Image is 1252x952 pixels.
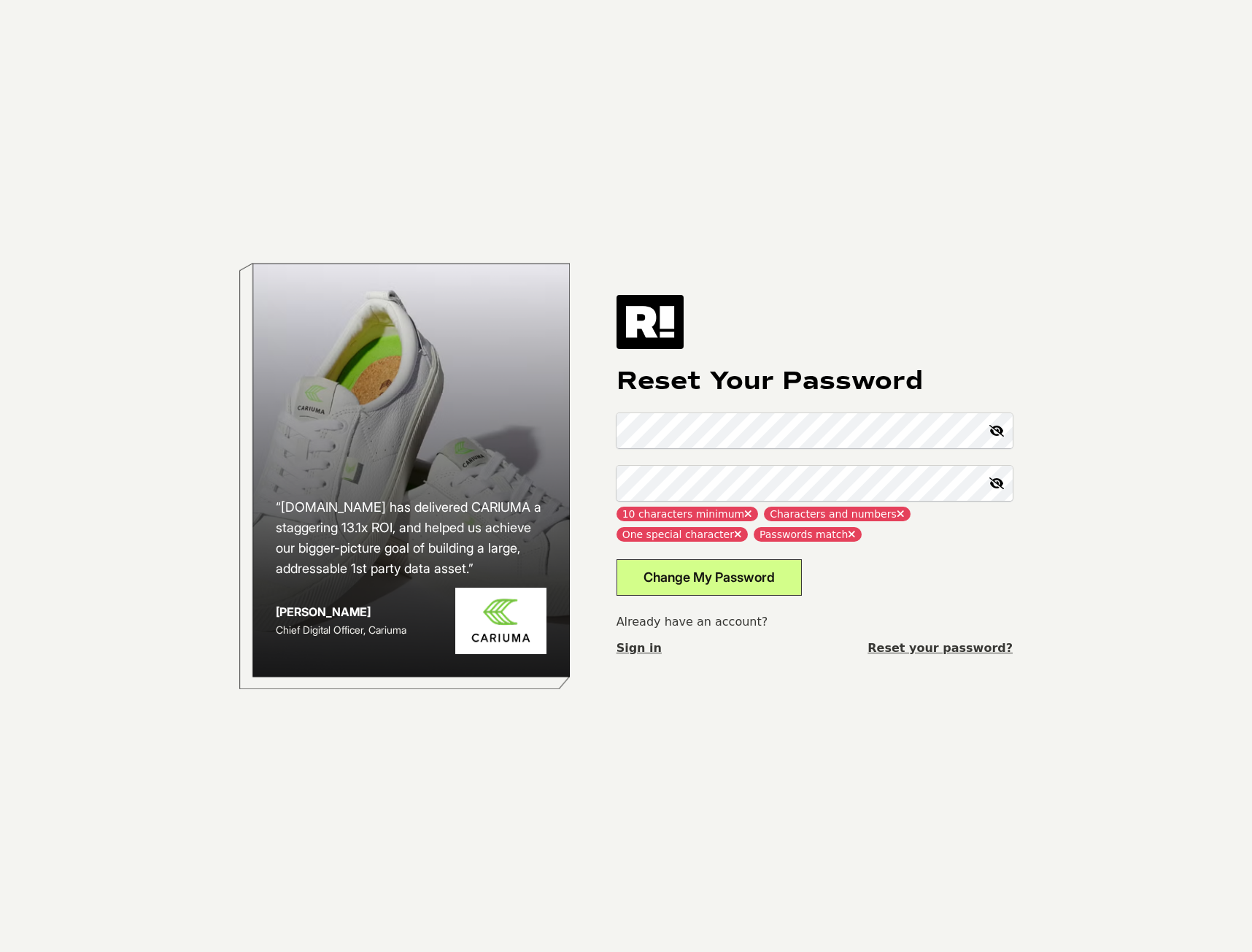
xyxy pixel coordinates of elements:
[617,559,802,596] button: Change My Password
[617,527,748,542] p: One special character
[617,613,1013,631] p: Already have an account?
[754,527,862,542] p: Passwords match
[867,640,1013,657] a: Reset your password?
[276,623,406,636] span: Chief Digital Officer, Cariuma
[617,366,1013,396] h1: Reset Your Password
[617,507,759,521] p: 10 characters minimum
[764,507,911,521] p: Characters and numbers
[276,604,371,619] strong: [PERSON_NAME]
[455,588,546,654] img: Cariuma
[617,640,662,657] a: Sign in
[276,497,546,579] h2: “[DOMAIN_NAME] has delivered CARIUMA a staggering 13.1x ROI, and helped us achieve our bigger-pic...
[617,295,684,349] img: Retention.com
